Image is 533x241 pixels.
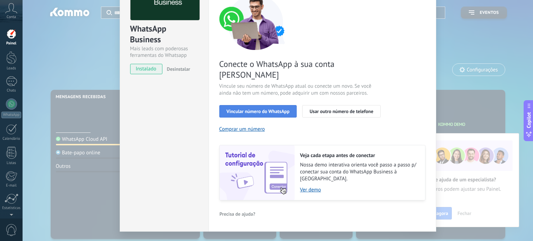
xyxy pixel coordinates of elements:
[130,23,198,45] div: WhatsApp Business
[300,187,418,193] a: Ver demo
[300,152,418,159] h2: Veja cada etapa antes de conectar
[300,162,418,182] span: Nossa demo interativa orienta você passo a passo p/ conectar sua conta do WhatsApp Business à [GE...
[219,126,265,132] button: Comprar um número
[1,206,22,210] div: Estatísticas
[7,15,16,19] span: Conta
[1,112,21,118] div: WhatsApp
[1,88,22,93] div: Chats
[1,41,22,46] div: Painel
[1,137,22,141] div: Calendário
[310,109,373,114] span: Usar outro número de telefone
[302,105,381,118] button: Usar outro número de telefone
[227,109,290,114] span: Vincular número do WhatsApp
[219,209,256,219] button: Precisa de ajuda?
[130,45,198,59] div: Mais leads com poderosas ferramentas do Whatsapp
[219,83,384,97] span: Vincule seu número de WhatsApp atual ou conecte um novo. Se você ainda não tem um número, pode ad...
[1,161,22,165] div: Listas
[220,212,255,216] span: Precisa de ajuda?
[219,105,297,118] button: Vincular número do WhatsApp
[167,66,190,72] span: Desinstalar
[525,112,532,128] span: Copilot
[1,183,22,188] div: E-mail
[1,66,22,71] div: Leads
[130,64,162,74] span: instalado
[164,64,190,74] button: Desinstalar
[219,59,384,80] span: Conecte o WhatsApp à sua conta [PERSON_NAME]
